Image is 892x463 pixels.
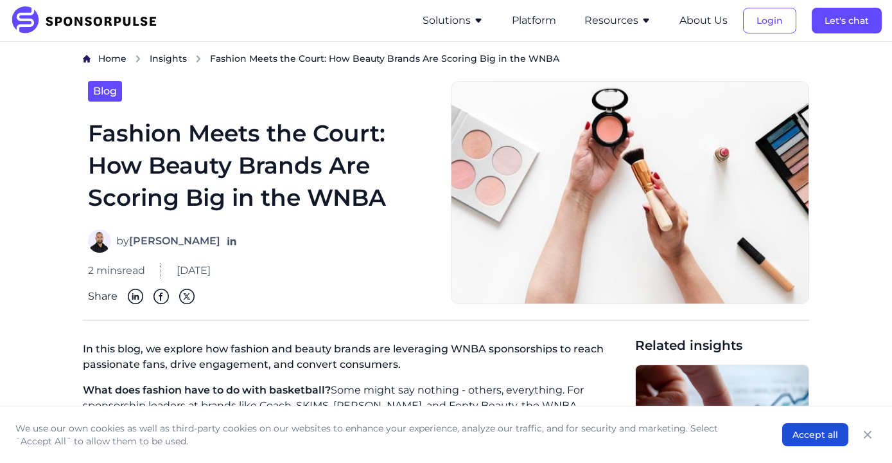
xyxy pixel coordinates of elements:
[10,6,166,35] img: SponsorPulse
[150,52,187,66] a: Insights
[128,289,143,304] img: Linkedin
[423,13,484,28] button: Solutions
[98,52,127,66] a: Home
[828,401,892,463] iframe: Chat Widget
[88,117,435,214] h1: Fashion Meets the Court: How Beauty Brands Are Scoring Big in the WNBA
[743,8,796,33] button: Login
[150,53,187,64] span: Insights
[83,383,625,444] p: Some might say nothing - others, everything. For sponsorship leaders at brands like Coach, SKIMS,...
[88,263,145,278] span: 2 mins read
[179,289,195,304] img: Twitter
[195,55,202,63] img: chevron right
[116,233,220,249] span: by
[451,81,809,304] img: Image by Curated Lifestyle courtesy of Unsplash
[98,53,127,64] span: Home
[635,336,809,354] span: Related insights
[83,55,91,63] img: Home
[512,15,556,26] a: Platform
[743,15,796,26] a: Login
[679,15,728,26] a: About Us
[584,13,651,28] button: Resources
[83,384,331,396] span: What does fashion have to do with basketball?
[134,55,142,63] img: chevron right
[812,8,882,33] button: Let's chat
[88,81,122,102] a: Blog
[177,263,211,278] span: [DATE]
[782,423,848,446] button: Accept all
[153,289,169,304] img: Facebook
[512,13,556,28] button: Platform
[83,336,625,383] p: In this blog, we explore how fashion and beauty brands are leveraging WNBA sponsorships to reach ...
[225,235,238,248] a: Follow on LinkedIn
[812,15,882,26] a: Let's chat
[88,230,111,253] img: Eddy Sidani
[15,422,756,448] p: We use our own cookies as well as third-party cookies on our websites to enhance your experience,...
[88,289,118,304] span: Share
[679,13,728,28] button: About Us
[210,52,559,65] span: Fashion Meets the Court: How Beauty Brands Are Scoring Big in the WNBA
[129,235,220,247] strong: [PERSON_NAME]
